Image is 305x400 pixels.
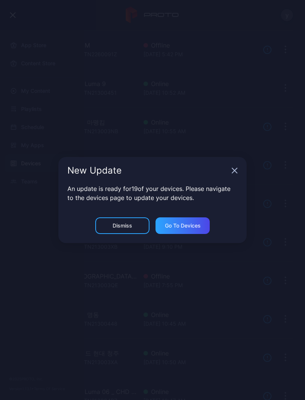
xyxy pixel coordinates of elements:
[165,223,201,229] div: Go to devices
[67,184,238,202] p: An update is ready for 19 of your devices. Please navigate to the devices page to update your dev...
[95,217,149,234] button: Dismiss
[156,217,210,234] button: Go to devices
[67,166,229,175] div: New Update
[113,223,132,229] div: Dismiss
